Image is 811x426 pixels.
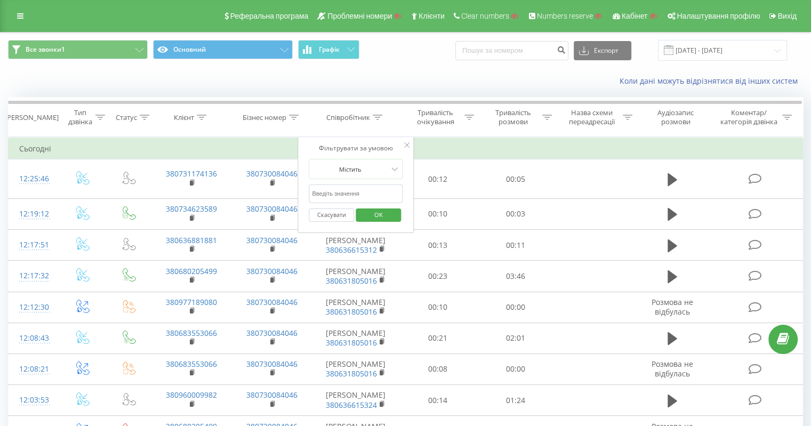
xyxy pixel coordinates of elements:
[645,108,707,126] div: Аудіозапис розмови
[399,385,477,416] td: 00:14
[312,385,399,416] td: [PERSON_NAME]
[461,12,509,20] span: Clear numbers
[564,108,620,126] div: Назва схеми переадресації
[67,108,92,126] div: Тип дзвінка
[246,359,298,369] a: 380730084046
[477,292,554,323] td: 00:00
[246,204,298,214] a: 380730084046
[622,12,648,20] span: Кабінет
[717,108,780,126] div: Коментар/категорія дзвінка
[309,143,403,154] div: Фільтрувати за умовою
[326,245,377,255] a: 380636615312
[19,359,47,380] div: 12:08:21
[326,337,377,348] a: 380631805016
[312,261,399,292] td: [PERSON_NAME]
[298,40,359,59] button: Графік
[166,204,217,214] a: 380734623589
[166,359,217,369] a: 380683553066
[477,323,554,353] td: 02:01
[326,276,377,286] a: 380631805016
[537,12,593,20] span: Numbers reserve
[364,206,394,223] span: OK
[230,12,309,20] span: Реферальна програма
[19,328,47,349] div: 12:08:43
[319,46,340,53] span: Графік
[309,184,403,203] input: Введіть значення
[246,297,298,307] a: 380730084046
[166,390,217,400] a: 380960009982
[19,266,47,286] div: 12:17:32
[166,235,217,245] a: 380636881881
[778,12,797,20] span: Вихід
[19,204,47,224] div: 12:19:12
[327,12,392,20] span: Проблемні номери
[356,208,401,222] button: OK
[455,41,568,60] input: Пошук за номером
[486,108,540,126] div: Тривалість розмови
[477,261,554,292] td: 03:46
[399,198,477,229] td: 00:10
[477,159,554,199] td: 00:05
[326,113,370,122] div: Співробітник
[399,230,477,261] td: 00:13
[477,385,554,416] td: 01:24
[166,328,217,338] a: 380683553066
[19,235,47,255] div: 12:17:51
[174,113,194,122] div: Клієнт
[166,297,217,307] a: 380977189080
[312,230,399,261] td: [PERSON_NAME]
[5,113,59,122] div: [PERSON_NAME]
[399,323,477,353] td: 00:21
[246,266,298,276] a: 380730084046
[116,113,137,122] div: Статус
[399,261,477,292] td: 00:23
[620,76,803,86] a: Коли дані можуть відрізнятися вiд інших систем
[574,41,631,60] button: Експорт
[399,292,477,323] td: 00:10
[246,390,298,400] a: 380730084046
[246,168,298,179] a: 380730084046
[19,168,47,189] div: 12:25:46
[326,307,377,317] a: 380631805016
[399,353,477,384] td: 00:08
[312,292,399,323] td: [PERSON_NAME]
[9,138,803,159] td: Сьогодні
[477,198,554,229] td: 00:03
[409,108,462,126] div: Тривалість очікування
[312,323,399,353] td: [PERSON_NAME]
[8,40,148,59] button: Все звонки1
[326,368,377,379] a: 380631805016
[246,328,298,338] a: 380730084046
[312,353,399,384] td: [PERSON_NAME]
[153,40,293,59] button: Основний
[677,12,760,20] span: Налаштування профілю
[652,359,693,379] span: Розмова не відбулась
[309,208,354,222] button: Скасувати
[399,159,477,199] td: 00:12
[477,230,554,261] td: 00:11
[326,400,377,410] a: 380636615324
[246,235,298,245] a: 380730084046
[166,266,217,276] a: 380680205499
[243,113,286,122] div: Бізнес номер
[419,12,445,20] span: Клієнти
[19,390,47,411] div: 12:03:53
[19,297,47,318] div: 12:12:30
[652,297,693,317] span: Розмова не відбулась
[477,353,554,384] td: 00:00
[166,168,217,179] a: 380731174136
[26,45,65,54] span: Все звонки1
